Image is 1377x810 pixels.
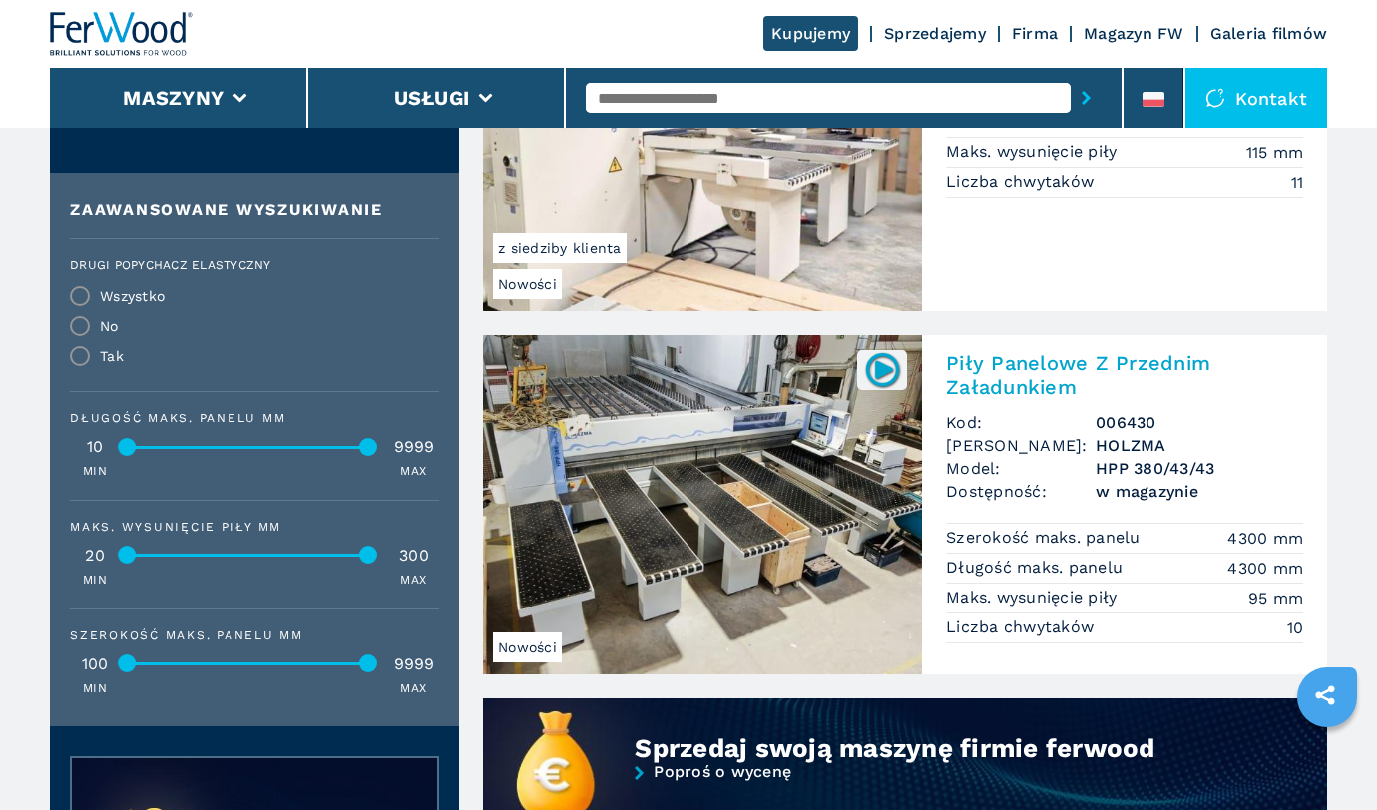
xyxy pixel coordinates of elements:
[946,434,1096,457] span: [PERSON_NAME]:
[946,171,1099,193] p: Liczba chwytaków
[493,233,627,263] span: z siedziby klienta
[946,457,1096,480] span: Model:
[1012,24,1058,43] a: Firma
[1084,24,1184,43] a: Magazyn FW
[863,350,902,389] img: 006430
[83,680,107,697] p: MIN
[70,202,439,218] div: Zaawansowane wyszukiwanie
[50,12,194,56] img: Ferwood
[1210,24,1328,43] a: Galeria filmów
[483,335,1327,674] a: Piły Panelowe Z Przednim Załadunkiem HOLZMA HPP 380/43/43Nowości006430Piły Panelowe Z Przednim Za...
[123,86,224,110] button: Maszyny
[394,86,470,110] button: Usługi
[1248,587,1303,609] em: 95 mm
[493,269,562,299] span: Nowości
[70,629,439,641] div: Szerokość maks. panelu mm
[1096,411,1303,434] h3: 006430
[389,548,439,564] div: 300
[946,587,1123,608] p: Maks. wysunięcie piły
[1292,720,1362,795] iframe: Chat
[1205,88,1225,108] img: Kontakt
[400,680,426,697] p: MAX
[1246,141,1304,164] em: 115 mm
[389,439,439,455] div: 9999
[1227,557,1303,580] em: 4300 mm
[400,463,426,480] p: MAX
[70,548,120,564] div: 20
[483,335,922,674] img: Piły Panelowe Z Przednim Załadunkiem HOLZMA HPP 380/43/43
[100,349,124,363] div: Tak
[1300,670,1350,720] a: sharethis
[1227,527,1303,550] em: 4300 mm
[946,351,1303,399] h2: Piły Panelowe Z Przednim Załadunkiem
[946,141,1123,163] p: Maks. wysunięcie piły
[100,289,165,303] div: Wszystko
[100,319,119,333] div: No
[83,572,107,589] p: MIN
[400,572,426,589] p: MAX
[70,259,427,271] label: Drugi popychacz elastyczny
[1185,68,1327,128] div: Kontakt
[946,616,1099,638] p: Liczba chwytaków
[946,527,1146,549] p: Szerokość maks. panelu
[763,16,858,51] a: Kupujemy
[70,439,120,455] div: 10
[946,480,1096,503] span: Dostępność:
[946,557,1128,579] p: Długość maks. panelu
[1096,457,1303,480] h3: HPP 380/43/43
[70,521,439,533] div: Maks. wysunięcie piły mm
[884,24,986,43] a: Sprzedajemy
[389,656,439,672] div: 9999
[1291,171,1304,194] em: 11
[1096,480,1303,503] span: w magazynie
[83,463,107,480] p: MIN
[1071,75,1102,121] button: submit-button
[70,412,439,424] div: Długość maks. panelu mm
[946,411,1096,434] span: Kod:
[70,656,120,672] div: 100
[635,732,1188,764] div: Sprzedaj swoją maszynę firmie ferwood
[493,632,562,662] span: Nowości
[1287,616,1304,639] em: 10
[1096,434,1303,457] h3: HOLZMA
